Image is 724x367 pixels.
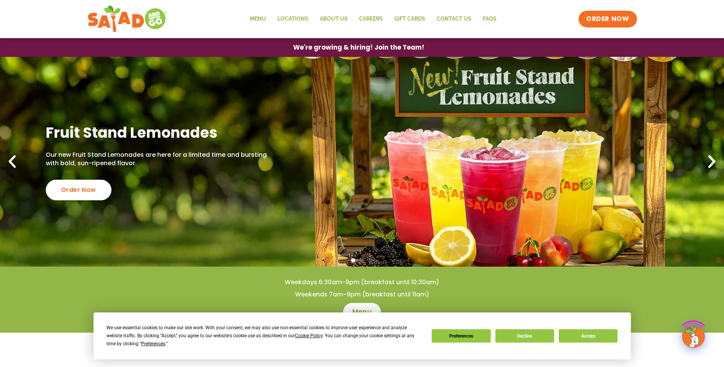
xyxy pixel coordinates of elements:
a: ORDER NOW [579,11,637,27]
h4: Weekdays 6:30am-9pm (breakfast until 10:30am) [15,278,709,287]
a: Locations [272,10,314,28]
span: Menu [352,307,372,317]
a: Menu [343,303,381,321]
p: Our new Fruit Stand Lemonades are here for a limited time and bursting with bold, sun-ripened fla... [46,151,269,168]
span: ORDER NOW [586,14,629,24]
h4: Weekends 7am-9pm (breakfast until 11am) [15,290,709,299]
a: GIFT CARDS [389,10,431,28]
a: Menu [244,10,272,28]
a: About Us [314,10,353,28]
a: We're growing & hiring! Join the Team! [282,39,436,56]
button: Preferences [432,329,490,343]
div: Order Now [46,180,111,200]
h2: Fruit Stand Lemonades [46,123,269,142]
span: Cookie Policy [295,333,322,338]
a: FAQs [477,10,502,28]
nav: Menu [244,10,502,28]
span: Go to slide 2 [360,258,364,262]
a: Contact Us [431,10,477,28]
div: Previous slide [4,153,21,170]
button: Decline [495,329,554,343]
img: new-SAG-logo-768×292 [87,4,168,34]
a: Careers [353,10,389,28]
span: Go to slide 1 [351,258,355,262]
div: Next slide [703,153,720,170]
button: Accept [559,329,618,343]
div: We use essential cookies to make our site work. With your consent, we may also use non-essential ... [106,324,422,348]
span: Preferences [141,341,165,346]
div: Cookie Consent Prompt [94,312,631,359]
span: Go to slide 3 [369,258,373,262]
span: We're growing & hiring! Join the Team! [293,44,424,51]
